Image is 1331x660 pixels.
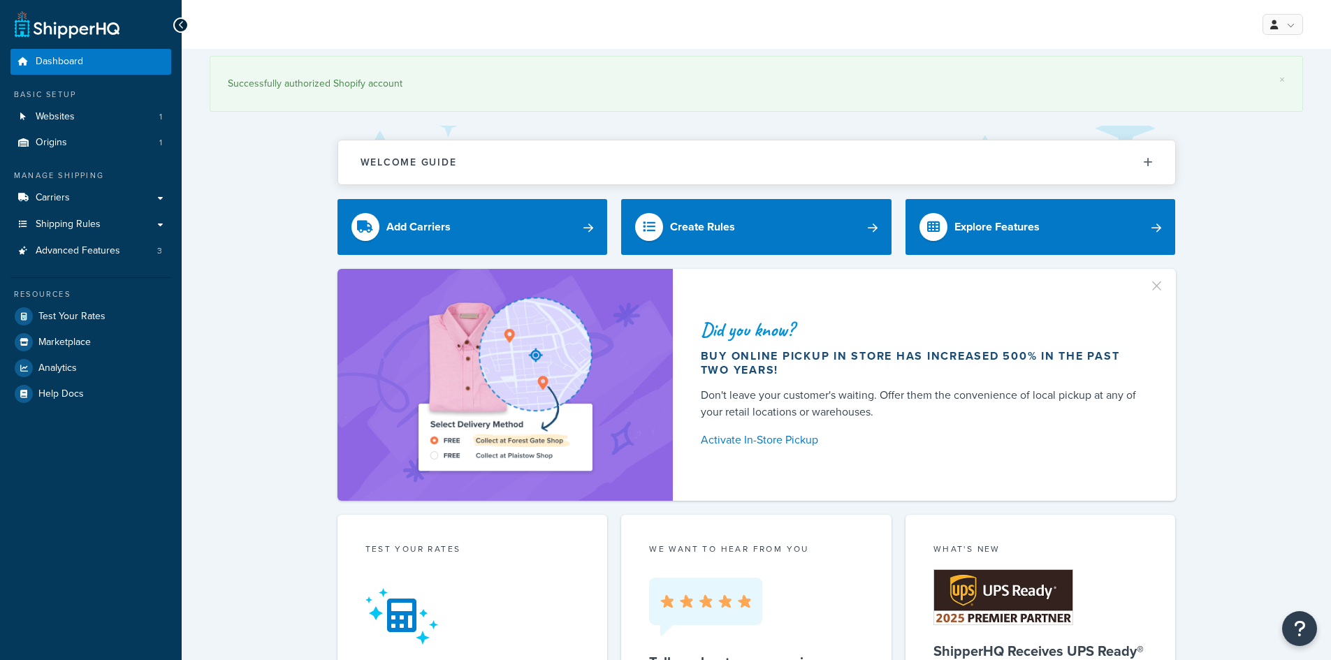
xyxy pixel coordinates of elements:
[10,238,171,264] a: Advanced Features3
[36,137,67,149] span: Origins
[621,199,892,255] a: Create Rules
[36,192,70,204] span: Carriers
[10,238,171,264] li: Advanced Features
[36,245,120,257] span: Advanced Features
[10,381,171,406] a: Help Docs
[1279,74,1285,85] a: ×
[10,212,171,237] a: Shipping Rules
[701,320,1142,339] div: Did you know?
[38,311,106,323] span: Test Your Rates
[10,185,171,211] a: Carriers
[379,290,632,480] img: ad-shirt-map-b0359fc47e01cab431d101c4b569394f6a03f54285957d908178d52f29eb9668.png
[337,199,608,255] a: Add Carriers
[10,170,171,182] div: Manage Shipping
[365,543,580,559] div: Test your rates
[228,74,1285,94] div: Successfully authorized Shopify account
[38,362,77,374] span: Analytics
[36,56,83,68] span: Dashboard
[159,111,162,123] span: 1
[338,140,1175,184] button: Welcome Guide
[10,130,171,156] li: Origins
[10,89,171,101] div: Basic Setup
[38,337,91,349] span: Marketplace
[905,199,1176,255] a: Explore Features
[10,104,171,130] li: Websites
[157,245,162,257] span: 3
[1282,611,1317,646] button: Open Resource Center
[10,355,171,381] a: Analytics
[36,219,101,230] span: Shipping Rules
[670,217,735,237] div: Create Rules
[361,157,457,168] h2: Welcome Guide
[701,349,1142,377] div: Buy online pickup in store has increased 500% in the past two years!
[159,137,162,149] span: 1
[10,49,171,75] a: Dashboard
[10,104,171,130] a: Websites1
[701,387,1142,420] div: Don't leave your customer's waiting. Offer them the convenience of local pickup at any of your re...
[10,304,171,329] a: Test Your Rates
[701,430,1142,450] a: Activate In-Store Pickup
[386,217,451,237] div: Add Carriers
[36,111,75,123] span: Websites
[10,288,171,300] div: Resources
[954,217,1040,237] div: Explore Features
[933,543,1148,559] div: What's New
[10,330,171,355] a: Marketplace
[10,130,171,156] a: Origins1
[38,388,84,400] span: Help Docs
[649,543,864,555] p: we want to hear from you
